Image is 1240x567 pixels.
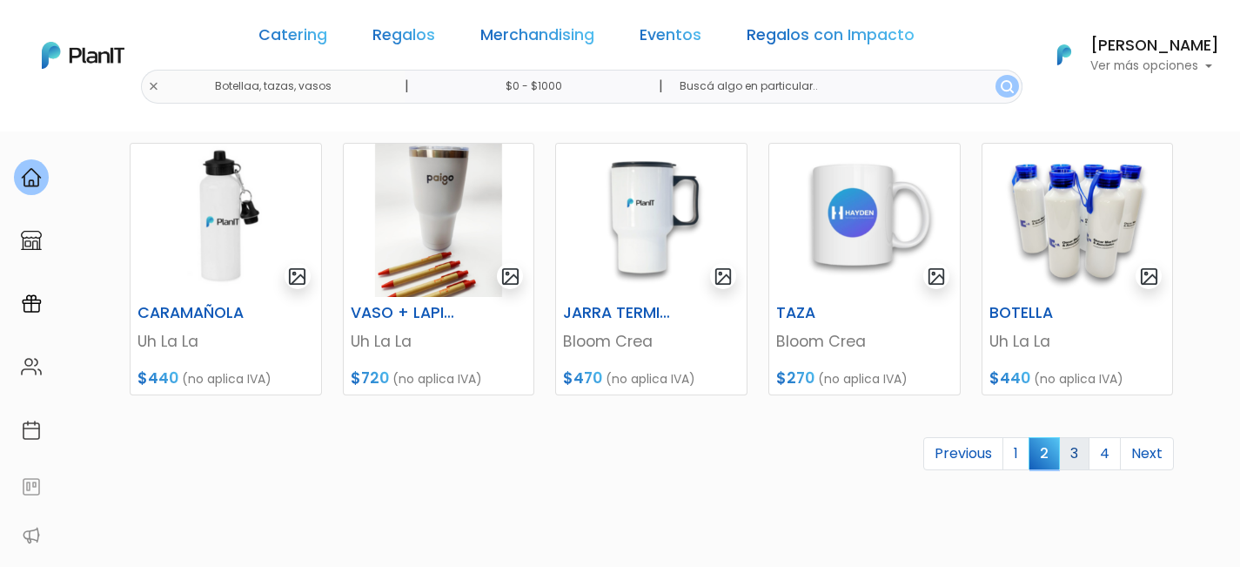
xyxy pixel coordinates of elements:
a: 4 [1089,437,1121,470]
span: $470 [563,368,602,388]
img: close-6986928ebcb1d6c9903e3b54e860dbc4d054630f23adef3a32610726dff6a82b.svg [148,81,159,92]
p: Bloom Crea [776,330,953,353]
span: $720 [351,368,389,388]
img: thumb_Captura_de_pantalla_2025-03-13_173533.png [131,144,321,297]
img: feedback-78b5a0c8f98aac82b08bfc38622c3050aee476f2c9584af64705fc4e61158814.svg [21,476,42,497]
a: Merchandising [480,28,594,49]
a: Eventos [640,28,701,49]
img: home-e721727adea9d79c4d83392d1f703f7f8bce08238fde08b1acbfd93340b81755.svg [21,167,42,188]
img: gallery-light [927,267,947,287]
span: 2 [1029,437,1060,469]
p: | [659,76,663,97]
img: thumb_Dise%C3%B1o_sin_t%C3%ADtulo_-_2025-01-31T121138.461.png [344,144,534,297]
p: Bloom Crea [563,330,740,353]
img: campaigns-02234683943229c281be62815700db0a1741e53638e28bf9629b52c665b00959.svg [21,294,42,314]
span: (no aplica IVA) [606,370,695,388]
img: calendar-87d922413cdce8b2cf7b7f5f62616a5cf9e4887200fb71536465627b3292af00.svg [21,420,42,441]
span: (no aplica IVA) [1034,370,1123,388]
img: search_button-432b6d5273f82d61273b3651a40e1bd1b912527efae98b1b7a1b2c0702e16a8d.svg [1001,80,1014,93]
p: Uh La La [137,330,314,353]
p: Ver más opciones [1090,60,1219,72]
span: $440 [989,368,1030,388]
p: Uh La La [989,330,1166,353]
img: gallery-light [1139,267,1159,287]
img: thumb_Captura_de_pantalla_2025-03-10_145050.png [556,144,747,297]
a: Regalos [372,28,435,49]
button: PlanIt Logo [PERSON_NAME] Ver más opciones [1035,32,1219,78]
div: ¿Necesitás ayuda? [90,17,251,51]
img: people-662611757002400ad9ed0e3c099ab2801c6687ba6c219adb57efc949bc21e19d.svg [21,356,42,377]
h6: JARRA TERMICA [553,304,684,322]
a: gallery-light JARRA TERMICA Bloom Crea $470 (no aplica IVA) [555,143,747,395]
p: Uh La La [351,330,527,353]
h6: BOTELLA [979,304,1110,322]
span: (no aplica IVA) [182,370,271,388]
a: gallery-light CARAMAÑOLA Uh La La $440 (no aplica IVA) [130,143,322,395]
span: $440 [137,368,178,388]
img: thumb_2000___2000-Photoroom__13_.png [982,144,1173,297]
h6: [PERSON_NAME] [1090,38,1219,54]
img: PlanIt Logo [1045,36,1083,74]
span: $270 [776,368,814,388]
h6: VASO + LAPICERA [340,304,472,322]
a: gallery-light BOTELLA Uh La La $440 (no aplica IVA) [982,143,1174,395]
img: thumb_Captura_de_pantalla_2025-03-10_150239.png [769,144,960,297]
input: Buscá algo en particular.. [666,70,1022,104]
img: gallery-light [714,267,734,287]
a: gallery-light VASO + LAPICERA Uh La La $720 (no aplica IVA) [343,143,535,395]
a: Regalos con Impacto [747,28,915,49]
img: gallery-light [287,267,307,287]
p: | [405,76,409,97]
a: gallery-light TAZA Bloom Crea $270 (no aplica IVA) [768,143,961,395]
span: (no aplica IVA) [392,370,482,388]
h6: TAZA [766,304,897,322]
a: Previous [923,437,1003,470]
a: Next [1120,437,1174,470]
a: 3 [1059,437,1089,470]
img: partners-52edf745621dab592f3b2c58e3bca9d71375a7ef29c3b500c9f145b62cc070d4.svg [21,525,42,546]
h6: CARAMAÑOLA [127,304,258,322]
img: gallery-light [500,267,520,287]
a: Catering [258,28,327,49]
img: marketplace-4ceaa7011d94191e9ded77b95e3339b90024bf715f7c57f8cf31f2d8c509eaba.svg [21,230,42,251]
a: 1 [1002,437,1029,470]
img: PlanIt Logo [42,42,124,69]
span: (no aplica IVA) [818,370,908,388]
